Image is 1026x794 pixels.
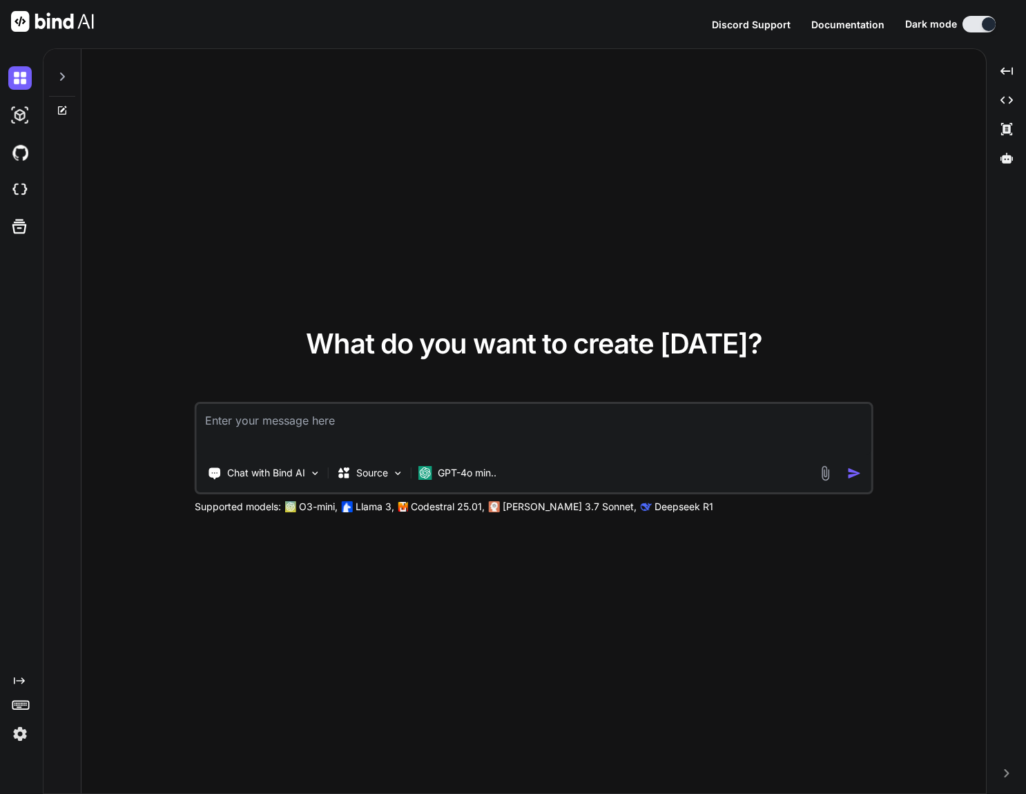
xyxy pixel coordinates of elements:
p: O3-mini, [299,500,338,514]
img: githubDark [8,141,32,164]
img: attachment [817,465,833,481]
p: GPT-4o min.. [438,466,496,480]
span: Documentation [811,19,884,30]
img: Llama2 [342,501,353,512]
img: Pick Tools [309,467,321,479]
img: Bind AI [11,11,94,32]
p: Codestral 25.01, [411,500,485,514]
img: GPT-4o mini [418,466,432,480]
p: Source [356,466,388,480]
img: settings [8,722,32,746]
img: cloudideIcon [8,178,32,202]
img: darkAi-studio [8,104,32,127]
button: Documentation [811,17,884,32]
span: Dark mode [905,17,957,31]
img: claude [641,501,652,512]
p: Llama 3, [356,500,394,514]
img: Pick Models [392,467,404,479]
button: Discord Support [712,17,791,32]
span: What do you want to create [DATE]? [306,327,762,360]
img: darkChat [8,66,32,90]
span: Discord Support [712,19,791,30]
img: GPT-4 [285,501,296,512]
img: claude [489,501,500,512]
p: Supported models: [195,500,281,514]
p: Chat with Bind AI [227,466,305,480]
p: Deepseek R1 [655,500,713,514]
img: icon [846,466,861,481]
p: [PERSON_NAME] 3.7 Sonnet, [503,500,637,514]
img: Mistral-AI [398,502,408,512]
